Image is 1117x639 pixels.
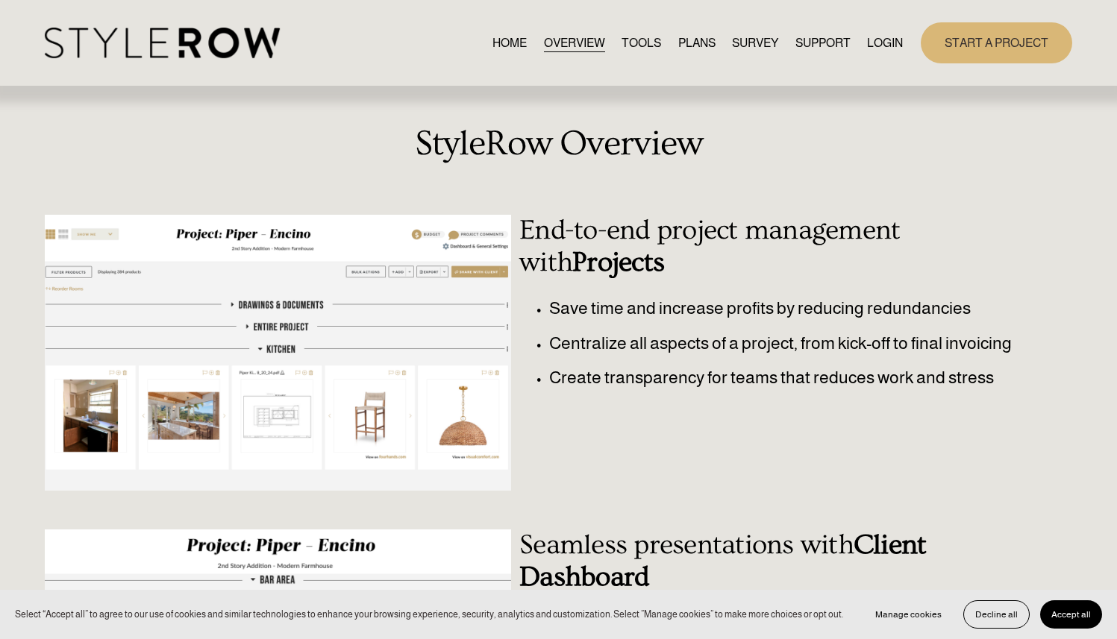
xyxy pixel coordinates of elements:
img: StyleRow [45,28,280,58]
strong: Projects [572,247,664,278]
button: Accept all [1040,600,1102,629]
p: Save time and increase profits by reducing redundancies [549,295,1029,321]
p: Centralize all aspects of a project, from kick-off to final invoicing [549,330,1029,356]
h2: StyleRow Overview [45,124,1072,164]
a: PLANS [678,33,716,53]
a: LOGIN [867,33,903,53]
strong: Client Dashboard [519,529,933,593]
a: TOOLS [622,33,661,53]
span: Decline all [975,609,1018,620]
a: OVERVIEW [544,33,605,53]
h3: Seamless presentations with [519,529,1029,594]
p: Create transparency for teams that reduces work and stress [549,365,1029,391]
p: Select “Accept all” to agree to our use of cookies and similar technologies to enhance your brows... [15,608,843,622]
a: folder dropdown [795,33,851,53]
span: Manage cookies [875,609,942,620]
a: SURVEY [732,33,778,53]
span: Accept all [1051,609,1091,620]
a: START A PROJECT [921,22,1072,63]
button: Manage cookies [864,600,953,629]
button: Decline all [963,600,1030,629]
h3: End-to-end project management with [519,215,1029,279]
a: HOME [492,33,527,53]
span: SUPPORT [795,34,851,52]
